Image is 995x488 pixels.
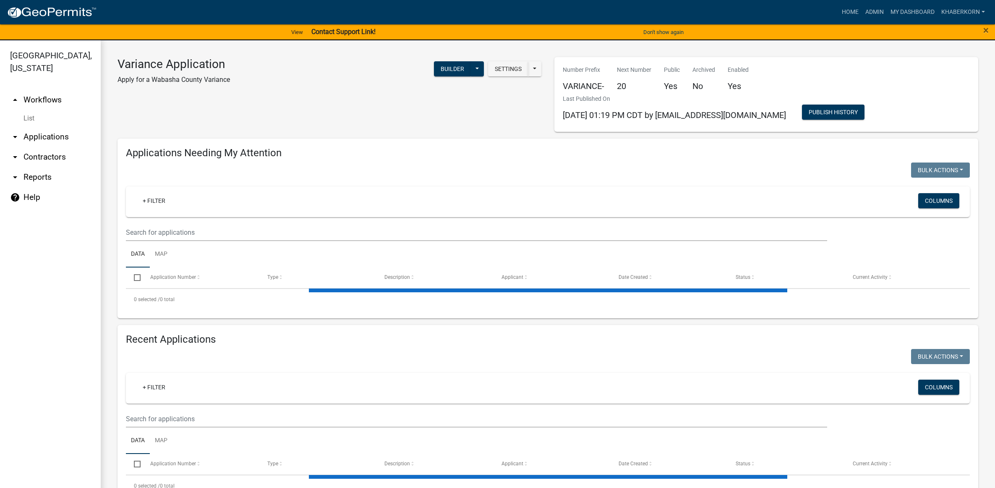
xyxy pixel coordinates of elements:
span: 0 selected / [134,296,160,302]
datatable-header-cell: Date Created [611,268,728,288]
button: Settings [488,61,528,76]
p: Last Published On [563,94,786,103]
datatable-header-cell: Applicant [494,454,611,474]
i: arrow_drop_down [10,152,20,162]
datatable-header-cell: Status [728,454,845,474]
a: khaberkorn [938,4,988,20]
datatable-header-cell: Application Number [142,454,259,474]
p: Archived [692,66,715,74]
input: Search for applications [126,224,827,241]
datatable-header-cell: Type [259,454,376,474]
a: + Filter [136,380,172,395]
input: Search for applications [126,410,827,428]
wm-modal-confirm: Workflow Publish History [802,109,864,116]
span: Type [267,274,278,280]
span: Applicant [501,274,523,280]
button: Don't show again [640,25,687,39]
a: Map [150,428,172,454]
button: Close [983,25,989,35]
h5: 20 [617,81,651,91]
span: [DATE] 01:19 PM CDT by [EMAIL_ADDRESS][DOMAIN_NAME] [563,110,786,120]
a: Data [126,428,150,454]
button: Columns [918,193,959,208]
datatable-header-cell: Description [376,454,494,474]
span: Current Activity [853,274,888,280]
i: arrow_drop_up [10,95,20,105]
div: 0 total [126,289,970,310]
datatable-header-cell: Date Created [611,454,728,474]
i: help [10,192,20,202]
p: Next Number [617,66,651,74]
button: Bulk Actions [911,163,970,178]
i: arrow_drop_down [10,132,20,142]
datatable-header-cell: Current Activity [845,268,962,288]
span: Status [736,461,750,467]
a: Map [150,241,172,268]
datatable-header-cell: Current Activity [845,454,962,474]
button: Bulk Actions [911,349,970,364]
p: Apply for a Wabasha County Variance [118,75,230,85]
a: + Filter [136,193,172,208]
h5: Yes [664,81,680,91]
a: Home [838,4,862,20]
h5: Yes [728,81,749,91]
span: Application Number [150,274,196,280]
datatable-header-cell: Type [259,268,376,288]
datatable-header-cell: Description [376,268,494,288]
span: Description [384,274,410,280]
span: Application Number [150,461,196,467]
span: Description [384,461,410,467]
button: Columns [918,380,959,395]
strong: Contact Support Link! [311,28,376,36]
span: Type [267,461,278,467]
datatable-header-cell: Status [728,268,845,288]
h5: No [692,81,715,91]
a: Admin [862,4,887,20]
a: View [288,25,306,39]
span: Status [736,274,750,280]
datatable-header-cell: Select [126,268,142,288]
button: Publish History [802,105,864,120]
span: Date Created [619,274,648,280]
span: Current Activity [853,461,888,467]
p: Number Prefix [563,66,604,74]
span: Date Created [619,461,648,467]
button: Builder [434,61,471,76]
datatable-header-cell: Applicant [494,268,611,288]
h4: Applications Needing My Attention [126,147,970,159]
a: My Dashboard [887,4,938,20]
h3: Variance Application [118,57,230,71]
datatable-header-cell: Application Number [142,268,259,288]
h5: VARIANCE- [563,81,604,91]
p: Enabled [728,66,749,74]
i: arrow_drop_down [10,172,20,182]
h4: Recent Applications [126,333,970,346]
a: Data [126,241,150,268]
p: Public [664,66,680,74]
span: Applicant [501,461,523,467]
datatable-header-cell: Select [126,454,142,474]
span: × [983,24,989,36]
